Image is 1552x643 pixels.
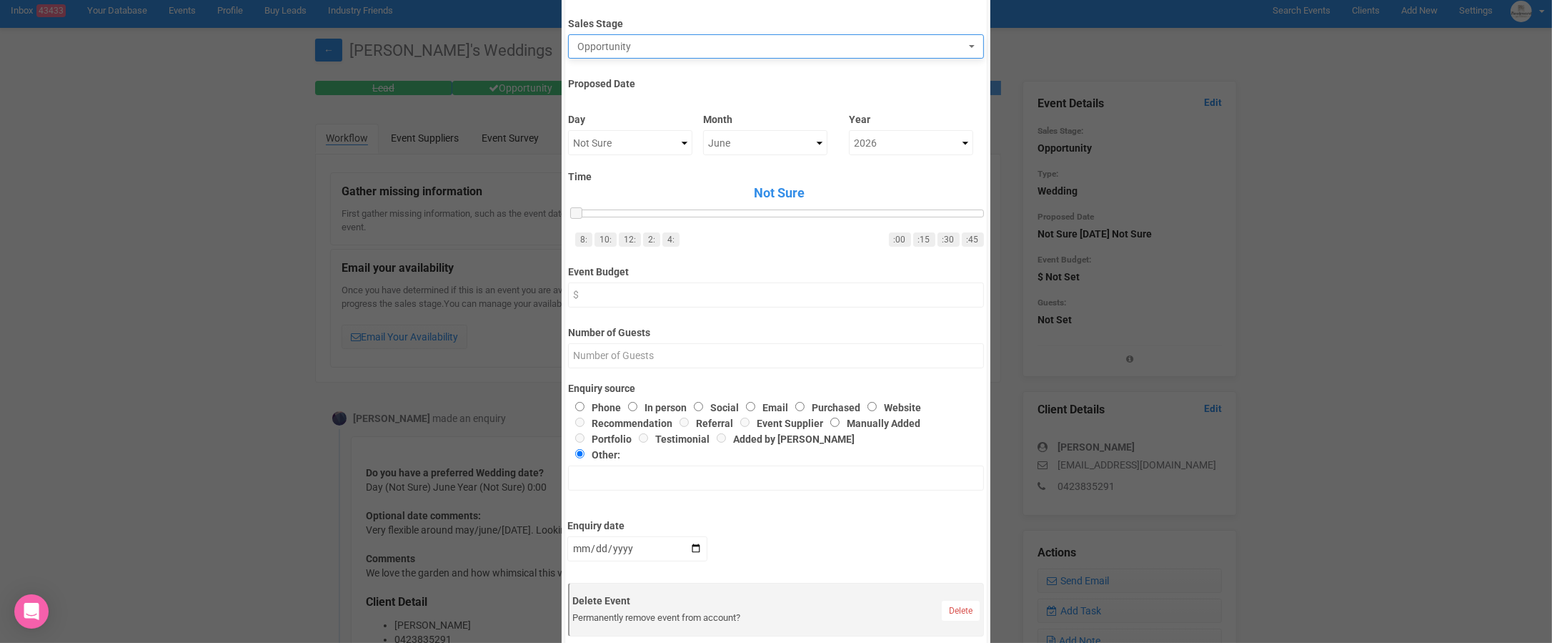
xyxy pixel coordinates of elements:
[575,184,983,202] span: Not Sure
[849,107,973,127] label: Year
[568,260,983,279] label: Event Budget
[568,402,621,413] label: Phone
[937,232,960,247] a: :30
[573,594,980,608] label: Delete Event
[643,232,660,247] a: 2:
[860,402,921,413] label: Website
[710,433,855,445] label: Added by [PERSON_NAME]
[568,320,983,340] label: Number of Guests
[568,170,983,184] label: Time
[568,283,983,308] input: $
[568,343,983,368] input: Number of Guests
[568,11,983,31] label: Sales Stage
[568,381,983,396] label: Enquiry source
[703,107,827,127] label: Month
[632,433,710,445] label: Testimonial
[823,418,920,429] label: Manually Added
[913,232,935,247] a: :15
[687,402,739,413] label: Social
[568,433,632,445] label: Portfolio
[942,601,980,621] a: Delete
[739,402,788,413] label: Email
[575,232,592,247] a: 8:
[788,402,860,413] label: Purchased
[568,446,962,462] label: Other:
[662,232,680,247] a: 4:
[889,232,911,247] a: :00
[672,418,733,429] label: Referral
[577,39,965,54] span: Opportunity
[568,72,983,91] label: Proposed Date
[962,232,984,247] a: :45
[733,418,823,429] label: Event Supplier
[619,232,641,247] a: 12:
[568,418,672,429] label: Recommendation
[595,232,617,247] a: 10:
[573,612,980,625] div: Permanently remove event from account?
[14,594,49,629] div: Open Intercom Messenger
[568,107,692,127] label: Day
[567,514,707,533] label: Enquiry date
[621,402,687,413] label: In person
